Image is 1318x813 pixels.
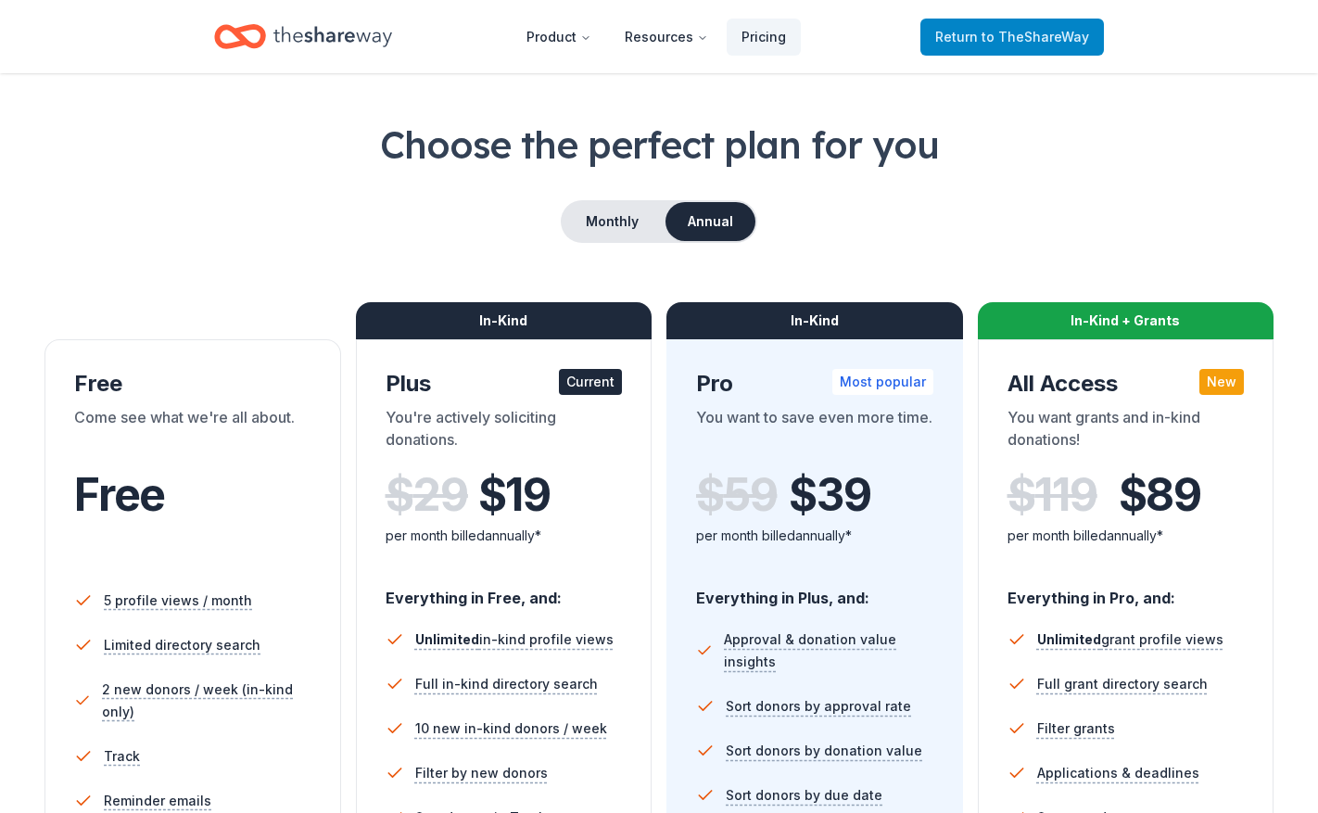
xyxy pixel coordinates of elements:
div: New [1199,369,1244,395]
div: In-Kind + Grants [978,302,1274,339]
span: Free [74,467,165,522]
div: Come see what we're all about. [74,406,311,458]
div: Plus [386,369,623,399]
span: Approval & donation value insights [724,629,932,673]
a: Returnto TheShareWay [920,19,1104,56]
span: 10 new in-kind donors / week [415,718,607,740]
span: Limited directory search [104,634,260,656]
div: All Access [1008,369,1245,399]
div: Everything in Free, and: [386,571,623,610]
span: Full in-kind directory search [415,673,598,695]
div: You want grants and in-kind donations! [1008,406,1245,458]
span: 5 profile views / month [104,590,252,612]
span: grant profile views [1037,631,1223,647]
span: Track [104,745,140,768]
a: Home [214,15,392,58]
a: Pricing [727,19,801,56]
button: Monthly [563,202,662,241]
span: $ 19 [478,469,551,521]
span: $ 39 [789,469,870,521]
button: Resources [610,19,723,56]
div: per month billed annually* [386,525,623,547]
span: Full grant directory search [1037,673,1208,695]
h1: Choose the perfect plan for you [44,119,1274,171]
span: $ 89 [1119,469,1201,521]
span: in-kind profile views [415,631,614,647]
div: Free [74,369,311,399]
span: Filter by new donors [415,762,548,784]
span: Unlimited [415,631,479,647]
button: Product [512,19,606,56]
div: Pro [696,369,933,399]
nav: Main [512,15,801,58]
div: You're actively soliciting donations. [386,406,623,458]
span: to TheShareWay [982,29,1089,44]
div: In-Kind [356,302,653,339]
div: Most popular [832,369,933,395]
div: In-Kind [666,302,963,339]
span: Sort donors by approval rate [726,695,911,718]
div: Current [559,369,622,395]
div: You want to save even more time. [696,406,933,458]
div: per month billed annually* [696,525,933,547]
div: Everything in Pro, and: [1008,571,1245,610]
span: Reminder emails [104,790,211,812]
button: Annual [665,202,755,241]
span: 2 new donors / week (in-kind only) [102,679,310,723]
span: Sort donors by donation value [726,740,922,762]
span: Filter grants [1037,718,1115,740]
span: Unlimited [1037,631,1101,647]
span: Sort donors by due date [726,784,882,807]
span: Return [935,26,1089,48]
div: per month billed annually* [1008,525,1245,547]
span: Applications & deadlines [1037,762,1199,784]
div: Everything in Plus, and: [696,571,933,610]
